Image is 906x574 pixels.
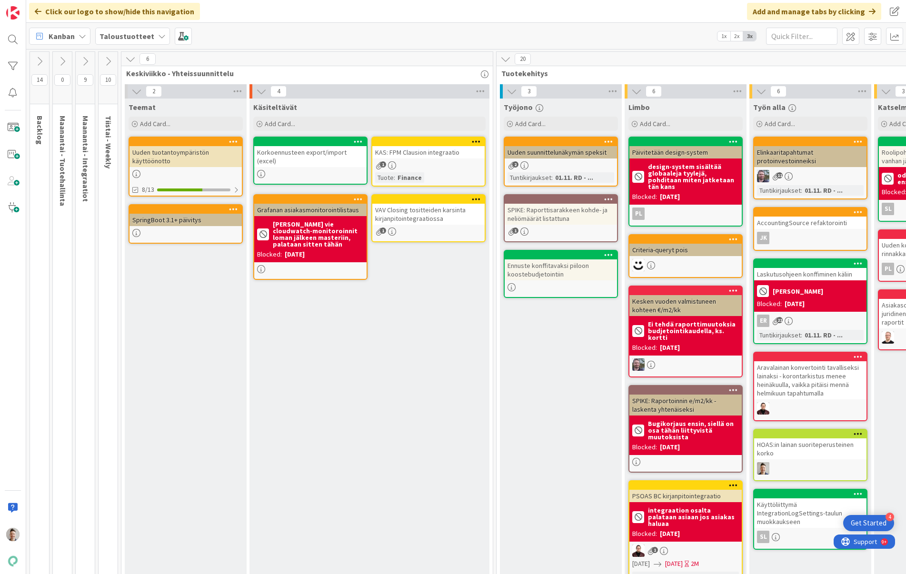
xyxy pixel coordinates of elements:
div: JK [754,232,866,244]
div: Add and manage tabs by clicking [747,3,881,20]
div: VAV Closing tositteiden karsinta kirjanpitointegraatiossa [372,204,485,225]
span: : [551,172,553,183]
div: Kesken vuoden valmistuneen kohteen €/m2/kk [629,287,742,316]
span: Käsiteltävät [253,102,297,112]
div: TK [754,170,866,182]
div: 01.11. RD - ... [802,185,845,196]
div: AA [754,402,866,415]
span: Kanban [49,30,75,42]
div: PL [629,208,742,220]
img: Visit kanbanzone.com [6,6,20,20]
div: Aravalainan konvertointi tavalliseksi lainaksi - korontarkistus menee heinäkuulla, vaikka pitäisi... [754,353,866,399]
div: VAV Closing tositteiden karsinta kirjanpitointegraatiossa [372,195,485,225]
img: MH [632,259,645,271]
b: [PERSON_NAME] vie cloudwatch-monitoroinnit loman jälkeen masteriin, palataan sitten tähän [273,221,364,247]
span: 6 [646,86,662,97]
div: [DATE] [785,299,805,309]
div: AccountingSource refaktorointi [754,217,866,229]
img: AA [632,544,645,557]
div: Korkoennusteen export/import (excel) [254,146,367,167]
span: Työjono [504,102,533,112]
div: Grafanan asiakasmonitorointilistaus [254,195,367,216]
span: Backlog [35,116,45,145]
div: SpringBoot 3.1+ päivitys [129,214,242,226]
span: Maanantai - Integraatiot [81,116,90,202]
img: AA [757,402,769,415]
div: PSOAS BC kirjanpitointegraatio [629,490,742,502]
div: SPIKE: Raporttisarakkeen kohde- ja neliömäärät listattuna [505,204,617,225]
div: PL [632,208,645,220]
div: KAS: FPM Clausion integraatio [372,146,485,158]
span: Add Card... [515,119,546,128]
span: Työn alla [753,102,786,112]
div: [DATE] [660,343,680,353]
div: Käyttöliittymä IntegrationLogSettings-taulun muokkaukseen [754,490,866,528]
div: KAS: FPM Clausion integraatio [372,138,485,158]
div: Criteria-queryt pois [629,235,742,256]
b: integraation osalta palataan asiaan jos asiakas haluaa [648,507,739,527]
div: MH [629,259,742,271]
span: 1 [512,228,518,234]
div: Tuntikirjaukset [757,185,801,196]
div: [DATE] [660,442,680,452]
span: 1 [380,161,386,168]
div: sl [882,203,894,215]
b: Ei tehdä raporttimuutoksia budjetointikaudella, ks. kortti [648,321,739,341]
div: Uuden suunnittelunäkymän speksit [505,138,617,158]
div: Blocked: [632,442,657,452]
div: Päivitetään design-system [629,146,742,158]
span: : [394,172,395,183]
div: Blocked: [257,249,282,259]
div: ER [754,315,866,327]
img: TK [757,170,769,182]
span: Add Card... [265,119,295,128]
div: SpringBoot 3.1+ päivitys [129,205,242,226]
div: Tuntikirjaukset [508,172,551,183]
div: Click our logo to show/hide this navigation [29,3,200,20]
span: 0 [54,74,70,86]
div: Käyttöliittymä IntegrationLogSettings-taulun muokkaukseen [754,498,866,528]
div: Laskutusohjeen konffiminen käliin [754,259,866,280]
div: Criteria-queryt pois [629,244,742,256]
div: PSOAS BC kirjanpitointegraatio [629,481,742,502]
img: LL [882,331,894,344]
span: : [801,185,802,196]
div: Blocked: [632,343,657,353]
span: Add Card... [140,119,170,128]
span: Limbo [628,102,650,112]
span: 2 [146,86,162,97]
input: Quick Filter... [766,28,837,45]
div: [DATE] [660,192,680,202]
span: 4 [270,86,287,97]
span: Maanantai - Tuotehallinta [58,116,68,206]
div: ER [757,315,769,327]
span: 21 [777,317,783,323]
div: Aravalainan konvertointi tavalliseksi lainaksi - korontarkistus menee heinäkuulla, vaikka pitäisi... [754,361,866,399]
div: 2M [691,559,699,569]
div: Blocked: [757,299,782,309]
div: SPIKE: Raportoinnin e/m2/kk -laskenta yhtenäiseksi [629,386,742,416]
span: 8/13 [142,185,154,195]
img: TN [757,462,769,475]
div: 01.11. RD - ... [802,330,845,340]
span: [DATE] [665,559,683,569]
div: sl [754,531,866,543]
span: 3x [743,31,756,41]
div: TK [629,358,742,371]
img: TN [6,528,20,541]
div: Laskutusohjeen konffiminen käliin [754,268,866,280]
b: [PERSON_NAME] [773,288,823,295]
div: Uuden tuotantoympäristön käyttöönotto [129,146,242,167]
div: Get Started [851,518,886,528]
div: Kesken vuoden valmistuneen kohteen €/m2/kk [629,295,742,316]
span: 1x [717,31,730,41]
span: Add Card... [640,119,670,128]
div: [DATE] [285,249,305,259]
div: Ennuste konffitavaksi piiloon koostebudjetointiin [505,251,617,280]
div: HOAS:in lainan suoriteperusteinen korko [754,438,866,459]
div: Blocked: [632,192,657,202]
div: sl [757,531,769,543]
div: 01.11. RD - ... [553,172,596,183]
span: 9 [77,74,93,86]
span: 11 [777,172,783,178]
